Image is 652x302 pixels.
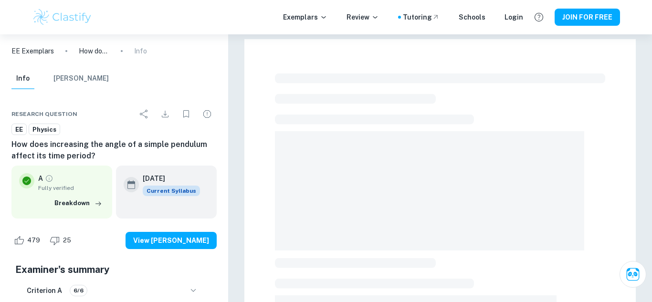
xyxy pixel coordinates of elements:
[53,68,109,89] button: [PERSON_NAME]
[11,68,34,89] button: Info
[620,261,646,288] button: Ask Clai
[459,12,485,22] a: Schools
[29,124,60,135] a: Physics
[38,173,43,184] p: A
[143,186,200,196] span: Current Syllabus
[11,110,77,118] span: Research question
[38,184,105,192] span: Fully verified
[12,125,26,135] span: EE
[22,236,45,245] span: 479
[27,285,62,296] h6: Criterion A
[11,233,45,248] div: Like
[11,46,54,56] a: EE Exemplars
[555,9,620,26] button: JOIN FOR FREE
[70,286,87,295] span: 6/6
[531,9,547,25] button: Help and Feedback
[283,12,327,22] p: Exemplars
[32,8,93,27] img: Clastify logo
[134,46,147,56] p: Info
[143,186,200,196] div: This exemplar is based on the current syllabus. Feel free to refer to it for inspiration/ideas wh...
[45,174,53,183] a: Grade fully verified
[177,104,196,124] div: Bookmark
[135,104,154,124] div: Share
[347,12,379,22] p: Review
[52,196,105,210] button: Breakdown
[29,125,60,135] span: Physics
[79,46,109,56] p: How does increasing the angle of a simple pendulum affect its time period?
[505,12,523,22] a: Login
[198,104,217,124] div: Report issue
[143,173,192,184] h6: [DATE]
[47,233,76,248] div: Dislike
[11,124,27,135] a: EE
[15,262,213,277] h5: Examiner's summary
[126,232,217,249] button: View [PERSON_NAME]
[403,12,440,22] a: Tutoring
[156,104,175,124] div: Download
[58,236,76,245] span: 25
[11,139,217,162] h6: How does increasing the angle of a simple pendulum affect its time period?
